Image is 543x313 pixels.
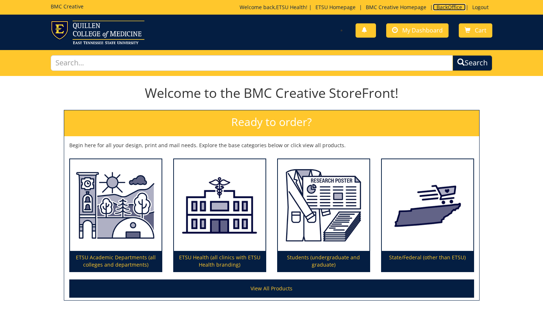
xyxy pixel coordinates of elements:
span: My Dashboard [402,26,443,34]
h2: Ready to order? [64,110,479,136]
p: ETSU Academic Departments (all colleges and departments) [70,251,162,271]
a: ETSU Academic Departments (all colleges and departments) [70,159,162,272]
a: ETSU Health [276,4,306,11]
p: Begin here for all your design, print and mail needs. Explore the base categories below or click ... [69,142,474,149]
p: Students (undergraduate and graduate) [278,251,369,271]
a: ETSU Homepage [312,4,359,11]
a: View All Products [69,279,474,298]
a: BackOffice [433,4,466,11]
h1: Welcome to the BMC Creative StoreFront! [64,86,480,100]
p: State/Federal (other than ETSU) [382,251,473,271]
button: Search [453,55,492,71]
input: Search... [51,55,453,71]
p: Welcome back, ! | | | | [240,4,492,11]
span: Cart [475,26,486,34]
a: ETSU Health (all clinics with ETSU Health branding) [174,159,265,272]
a: Students (undergraduate and graduate) [278,159,369,272]
a: Cart [459,23,492,38]
a: State/Federal (other than ETSU) [382,159,473,272]
img: ETSU logo [51,20,144,44]
a: BMC Creative Homepage [362,4,430,11]
h5: BMC Creative [51,4,84,9]
p: ETSU Health (all clinics with ETSU Health branding) [174,251,265,271]
img: State/Federal (other than ETSU) [382,159,473,251]
a: Logout [469,4,492,11]
img: ETSU Health (all clinics with ETSU Health branding) [174,159,265,251]
a: My Dashboard [386,23,449,38]
img: Students (undergraduate and graduate) [278,159,369,251]
img: ETSU Academic Departments (all colleges and departments) [70,159,162,251]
